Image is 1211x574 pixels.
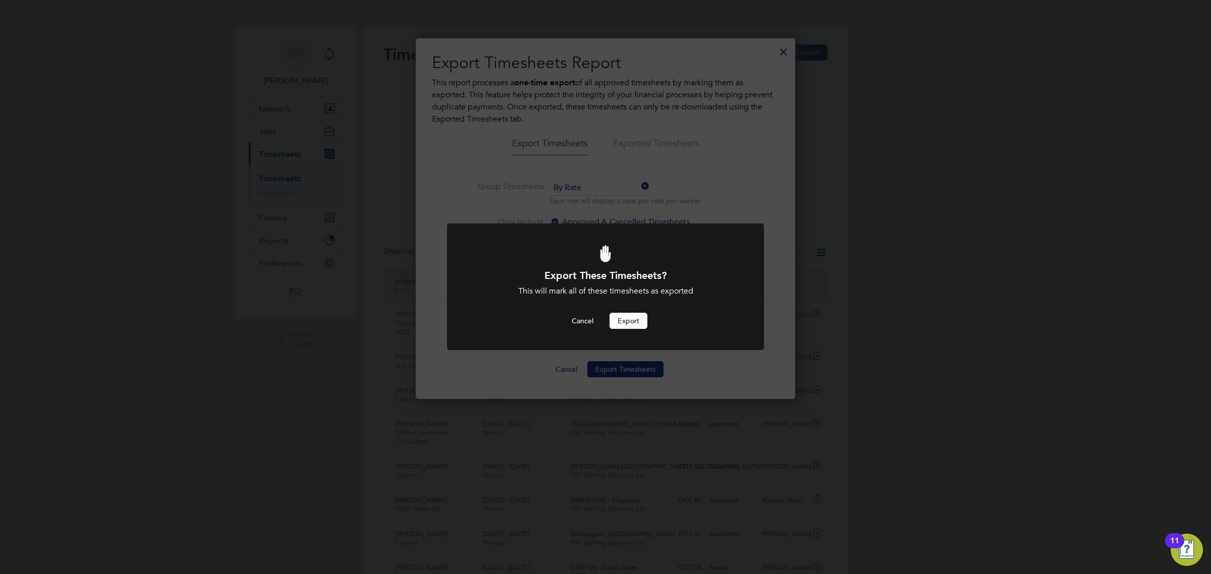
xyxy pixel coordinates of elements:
[474,286,737,297] div: This will mark all of these timesheets as exported
[564,313,601,329] button: Cancel
[1170,541,1179,554] div: 11
[474,269,737,282] h1: Export These Timesheets?
[1171,534,1203,566] button: Open Resource Center, 11 new notifications
[610,313,647,329] button: Export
